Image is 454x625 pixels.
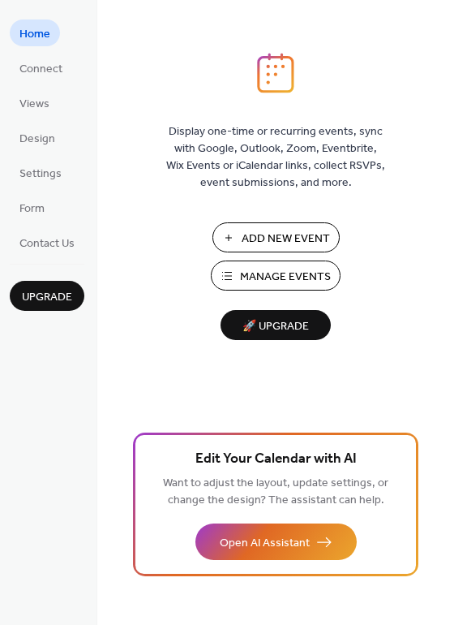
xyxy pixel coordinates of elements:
[230,316,321,338] span: 🚀 Upgrade
[10,229,84,256] a: Contact Us
[19,200,45,218] span: Form
[10,19,60,46] a: Home
[195,448,357,471] span: Edit Your Calendar with AI
[212,222,340,252] button: Add New Event
[10,89,59,116] a: Views
[19,131,55,148] span: Design
[10,124,65,151] a: Design
[10,159,71,186] a: Settings
[19,26,50,43] span: Home
[240,269,331,286] span: Manage Events
[195,524,357,560] button: Open AI Assistant
[211,261,340,291] button: Manage Events
[19,61,62,78] span: Connect
[10,281,84,311] button: Upgrade
[10,54,72,81] a: Connect
[221,310,331,340] button: 🚀 Upgrade
[220,535,310,552] span: Open AI Assistant
[19,96,49,113] span: Views
[19,166,62,183] span: Settings
[257,53,294,93] img: logo_icon.svg
[242,231,330,248] span: Add New Event
[163,472,388,511] span: Want to adjust the layout, update settings, or change the design? The assistant can help.
[22,289,72,306] span: Upgrade
[19,235,75,252] span: Contact Us
[166,123,385,192] span: Display one-time or recurring events, sync with Google, Outlook, Zoom, Eventbrite, Wix Events or ...
[10,194,54,221] a: Form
